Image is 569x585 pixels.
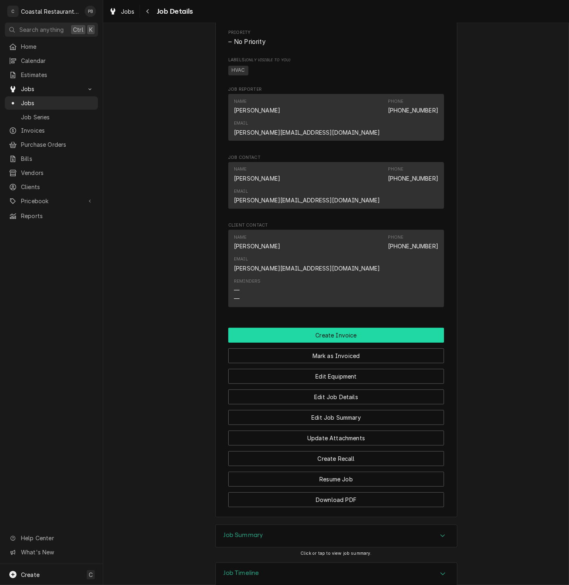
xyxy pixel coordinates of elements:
div: Email [234,188,248,195]
div: Name [234,234,280,250]
span: Calendar [21,56,94,65]
span: Ctrl [73,25,83,34]
a: [PERSON_NAME][EMAIL_ADDRESS][DOMAIN_NAME] [234,265,380,272]
div: Phone [388,166,438,182]
div: Email [234,188,380,204]
div: Button Group Row [228,425,444,446]
div: Client Contact List [228,230,444,310]
div: — [234,294,240,303]
button: Mark as Invoiced [228,348,444,363]
span: Purchase Orders [21,140,94,149]
span: Bills [21,154,94,163]
button: Accordion Details Expand Trigger [216,525,457,548]
a: Reports [5,209,98,223]
div: Coastal Restaurant Repair [21,7,80,16]
h3: Job Timeline [224,569,259,577]
div: Email [234,256,248,262]
span: Job Details [154,6,193,17]
span: Pricebook [21,197,82,205]
a: [PERSON_NAME][EMAIL_ADDRESS][DOMAIN_NAME] [234,129,380,136]
a: Job Series [5,110,98,124]
div: Reminders [234,278,261,303]
a: Calendar [5,54,98,67]
h3: Job Summary [224,531,263,539]
div: Job Reporter List [228,94,444,144]
div: Contact [228,94,444,141]
a: Home [5,40,98,53]
div: Phone [388,234,438,250]
span: Reports [21,212,94,220]
span: HVAC [228,66,248,75]
a: Invoices [5,124,98,137]
a: [PHONE_NUMBER] [388,243,438,250]
button: Download PDF [228,492,444,507]
div: Phone [388,98,404,105]
div: Contact [228,162,444,209]
span: Help Center [21,534,93,542]
div: Name [234,234,247,241]
div: C [7,6,19,17]
div: [object Object] [228,57,444,77]
div: Name [234,98,247,105]
div: Button Group Row [228,404,444,425]
div: Phone [388,234,404,241]
span: Estimates [21,71,94,79]
a: Purchase Orders [5,138,98,151]
div: Button Group Row [228,446,444,466]
a: Go to What's New [5,545,98,559]
div: Reminders [234,278,261,285]
div: Phill Blush's Avatar [85,6,96,17]
span: Priority [228,29,444,36]
span: Job Contact [228,154,444,161]
button: Update Attachments [228,431,444,446]
span: (Only Visible to You) [245,58,290,62]
div: Name [234,166,247,173]
span: Labels [228,57,444,63]
div: Priority [228,29,444,47]
div: Button Group Row [228,466,444,487]
button: Search anythingCtrlK [5,23,98,37]
span: Jobs [21,99,94,107]
a: Estimates [5,68,98,81]
span: Job Reporter [228,86,444,93]
a: [PERSON_NAME][EMAIL_ADDRESS][DOMAIN_NAME] [234,197,380,204]
div: Button Group Row [228,487,444,507]
span: Clients [21,183,94,191]
span: Priority [228,37,444,47]
div: Job Contact [228,154,444,212]
a: [PHONE_NUMBER] [388,107,438,114]
div: Job Contact List [228,162,444,212]
div: Button Group Row [228,384,444,404]
button: Resume Job [228,472,444,487]
button: Edit Equipment [228,369,444,384]
span: Vendors [21,169,94,177]
div: Job Reporter [228,86,444,144]
a: Jobs [5,96,98,110]
button: Create Recall [228,451,444,466]
div: Email [234,256,380,272]
span: [object Object] [228,65,444,77]
div: [PERSON_NAME] [234,174,280,183]
div: Job Summary [215,525,457,548]
span: Jobs [121,7,135,16]
a: Jobs [106,5,138,18]
a: Go to Pricebook [5,194,98,208]
div: [PERSON_NAME] [234,242,280,250]
a: Bills [5,152,98,165]
a: [PHONE_NUMBER] [388,175,438,182]
div: No Priority [228,37,444,47]
a: Go to Jobs [5,82,98,96]
div: Email [234,120,380,136]
div: Phone [388,98,438,115]
div: [PERSON_NAME] [234,106,280,115]
div: Button Group Row [228,343,444,363]
div: Name [234,98,280,115]
span: Client Contact [228,222,444,229]
button: Navigate back [142,5,154,18]
div: Phone [388,166,404,173]
a: Clients [5,180,98,194]
div: Button Group [228,328,444,507]
span: Create [21,571,40,578]
a: Go to Help Center [5,531,98,545]
div: PB [85,6,96,17]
